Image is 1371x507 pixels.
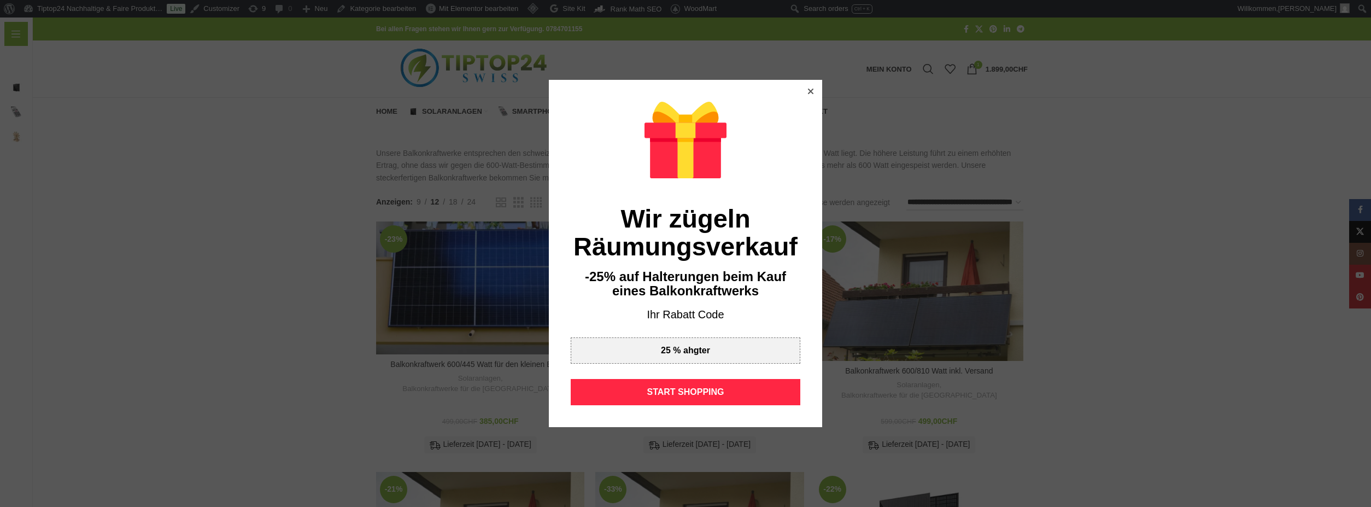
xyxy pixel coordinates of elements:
[661,346,710,355] div: 25 % ahgter
[571,307,800,323] div: Ihr Rabatt Code
[571,379,800,405] div: START SHOPPING
[571,270,800,299] div: -25% auf Halterungen beim Kauf eines Balkonkraftwerks
[571,205,800,261] div: Wir zügeln Räumungsverkauf
[571,337,800,364] div: 25 % ahgter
